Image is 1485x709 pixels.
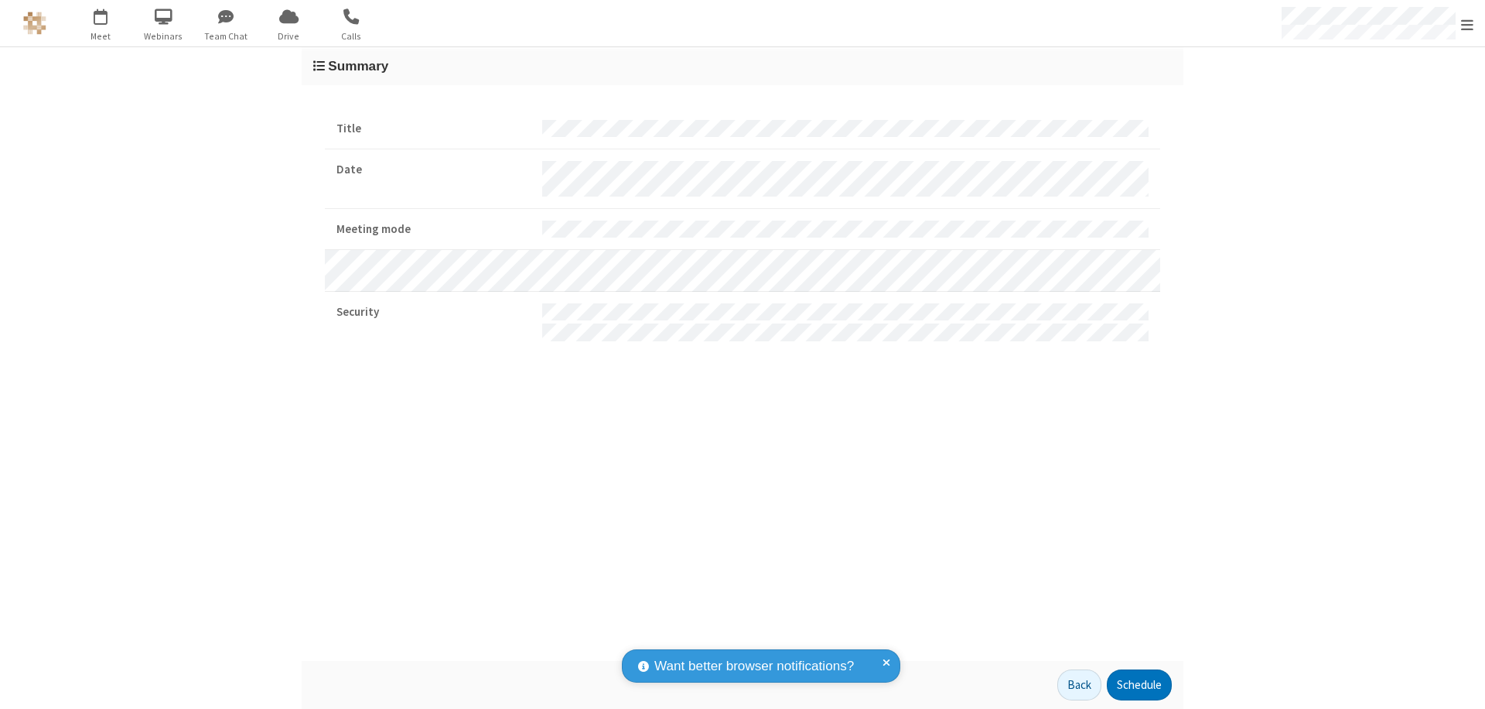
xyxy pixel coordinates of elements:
strong: Date [336,161,531,179]
strong: Security [336,303,531,321]
span: Webinars [135,29,193,43]
img: QA Selenium DO NOT DELETE OR CHANGE [23,12,46,35]
strong: Title [336,120,531,138]
iframe: Chat [1446,669,1473,698]
span: Summary [328,58,388,74]
span: Want better browser notifications? [654,656,854,676]
button: Schedule [1107,670,1172,700]
span: Drive [260,29,318,43]
span: Calls [323,29,381,43]
button: Back [1057,670,1101,700]
span: Meet [72,29,130,43]
strong: Meeting mode [336,221,531,238]
span: Team Chat [197,29,255,43]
